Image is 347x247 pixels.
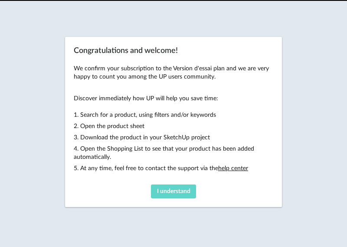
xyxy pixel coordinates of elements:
a: help center [218,165,248,171]
p: 5. At any time, feel free to contact the support via the [74,165,273,172]
button: I understand [151,184,196,198]
div: Congratulations and welcome! [65,37,282,207]
p: 4. Open the Shopping List to see that your product has been added automatically. [74,145,273,161]
p: Discover immediately how UP will help you save time: [74,95,273,102]
p: 2. Open the product sheet [74,122,273,130]
span: I understand [157,188,190,194]
p: 3. Download the product in your SketchUp project [74,134,273,142]
p: We confirm your subscription to the Version d'essai plan and we are very happy to count you among... [74,65,273,80]
span: Congratulations and welcome! [74,47,178,55]
p: 1. Search for a product, using filters and/or keywords [74,111,273,119]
